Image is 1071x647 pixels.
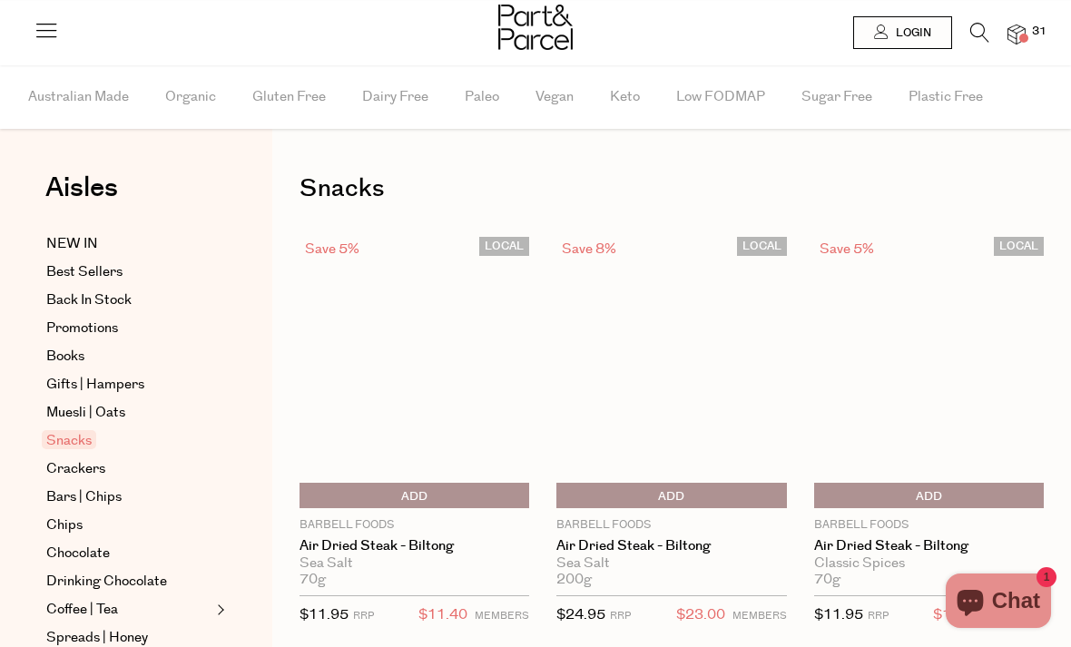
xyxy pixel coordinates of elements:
span: Dairy Free [362,65,428,129]
button: Expand/Collapse Coffee | Tea [212,599,225,621]
span: Chocolate [46,543,110,564]
a: Snacks [46,430,211,452]
a: Chips [46,515,211,536]
span: Low FODMAP [676,65,765,129]
a: Air Dried Steak - Biltong [814,538,1044,554]
span: LOCAL [479,237,529,256]
a: Coffee | Tea [46,599,211,621]
a: Crackers [46,458,211,480]
span: Paleo [465,65,499,129]
span: Vegan [535,65,574,129]
p: Barbell Foods [300,517,529,534]
span: Best Sellers [46,261,123,283]
small: MEMBERS [732,609,787,622]
span: Drinking Chocolate [46,571,167,593]
img: Air Dried Steak - Biltong [414,372,415,373]
small: RRP [353,609,374,622]
div: Save 5% [300,237,365,261]
span: 200g [556,572,592,588]
a: 31 [1007,25,1026,44]
a: Books [46,346,211,368]
span: $11.95 [814,605,863,624]
a: Login [853,16,952,49]
span: LOCAL [737,237,787,256]
small: RRP [610,609,631,622]
span: $11.40 [933,603,982,627]
span: Coffee | Tea [46,599,118,621]
span: Bars | Chips [46,486,122,508]
span: Books [46,346,84,368]
a: Aisles [45,174,118,220]
span: 70g [300,572,326,588]
span: $11.40 [418,603,467,627]
span: Organic [165,65,216,129]
span: Promotions [46,318,118,339]
span: Sugar Free [801,65,872,129]
p: Barbell Foods [814,517,1044,534]
span: Gluten Free [252,65,326,129]
span: $23.00 [676,603,725,627]
span: Muesli | Oats [46,402,125,424]
a: Muesli | Oats [46,402,211,424]
span: 31 [1027,24,1051,40]
span: Australian Made [28,65,129,129]
a: Chocolate [46,543,211,564]
p: Barbell Foods [556,517,786,534]
span: Snacks [42,430,96,449]
a: Drinking Chocolate [46,571,211,593]
span: $11.95 [300,605,349,624]
a: Promotions [46,318,211,339]
span: 70g [814,572,840,588]
button: Add To Parcel [814,483,1044,508]
img: Part&Parcel [498,5,573,50]
span: Chips [46,515,83,536]
a: Back In Stock [46,289,211,311]
span: $24.95 [556,605,605,624]
a: NEW IN [46,233,211,255]
a: Air Dried Steak - Biltong [300,538,529,554]
small: RRP [868,609,889,622]
span: NEW IN [46,233,98,255]
span: Back In Stock [46,289,132,311]
span: Gifts | Hampers [46,374,144,396]
div: Save 8% [556,237,622,261]
img: Air Dried Steak - Biltong [671,372,672,373]
div: Sea Salt [556,555,786,572]
span: Plastic Free [909,65,983,129]
span: Crackers [46,458,105,480]
a: Best Sellers [46,261,211,283]
div: Save 5% [814,237,879,261]
button: Add To Parcel [556,483,786,508]
img: Air Dried Steak - Biltong [929,372,929,373]
h1: Snacks [300,168,1044,210]
span: Login [891,25,931,41]
div: Classic Spices [814,555,1044,572]
a: Air Dried Steak - Biltong [556,538,786,554]
span: LOCAL [994,237,1044,256]
span: Aisles [45,168,118,208]
inbox-online-store-chat: Shopify online store chat [940,573,1056,632]
a: Bars | Chips [46,486,211,508]
a: Gifts | Hampers [46,374,211,396]
div: Sea Salt [300,555,529,572]
button: Add To Parcel [300,483,529,508]
small: MEMBERS [475,609,529,622]
span: Keto [610,65,640,129]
